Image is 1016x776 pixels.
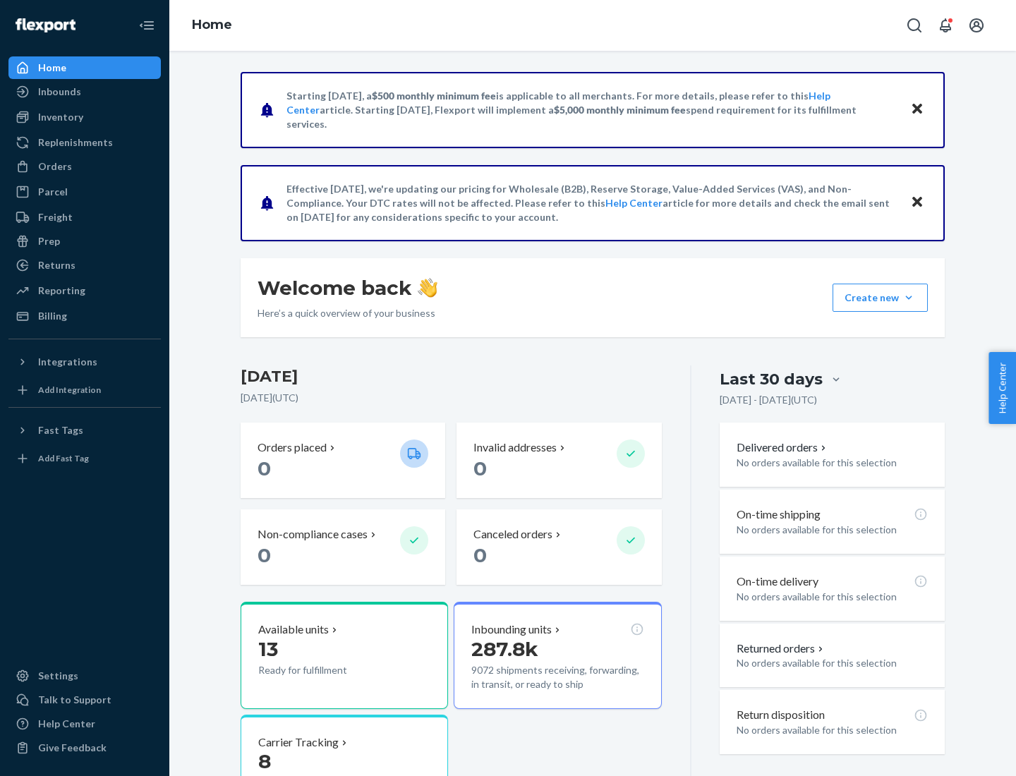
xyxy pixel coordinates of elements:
[258,622,329,638] p: Available units
[241,602,448,709] button: Available units13Ready for fulfillment
[473,526,552,542] p: Canceled orders
[456,423,661,498] button: Invalid addresses 0
[988,352,1016,424] button: Help Center
[737,641,826,657] button: Returned orders
[258,663,389,677] p: Ready for fulfillment
[737,656,928,670] p: No orders available for this selection
[133,11,161,40] button: Close Navigation
[38,717,95,731] div: Help Center
[473,456,487,480] span: 0
[8,689,161,711] a: Talk to Support
[908,99,926,120] button: Close
[473,543,487,567] span: 0
[38,423,83,437] div: Fast Tags
[720,368,823,390] div: Last 30 days
[8,351,161,373] button: Integrations
[8,155,161,178] a: Orders
[38,258,75,272] div: Returns
[931,11,960,40] button: Open notifications
[8,56,161,79] a: Home
[471,622,552,638] p: Inbounding units
[554,104,686,116] span: $5,000 monthly minimum fee
[38,355,97,369] div: Integrations
[8,106,161,128] a: Inventory
[38,669,78,683] div: Settings
[258,637,278,661] span: 13
[181,5,243,46] ol: breadcrumbs
[38,284,85,298] div: Reporting
[38,741,107,755] div: Give Feedback
[38,159,72,174] div: Orders
[605,197,663,209] a: Help Center
[737,456,928,470] p: No orders available for this selection
[38,384,101,396] div: Add Integration
[8,379,161,401] a: Add Integration
[372,90,496,102] span: $500 monthly minimum fee
[16,18,75,32] img: Flexport logo
[38,135,113,150] div: Replenishments
[8,206,161,229] a: Freight
[8,419,161,442] button: Fast Tags
[258,275,437,301] h1: Welcome back
[258,439,327,456] p: Orders placed
[8,181,161,203] a: Parcel
[258,734,339,751] p: Carrier Tracking
[737,439,829,456] button: Delivered orders
[8,736,161,759] button: Give Feedback
[8,305,161,327] a: Billing
[8,279,161,302] a: Reporting
[456,509,661,585] button: Canceled orders 0
[8,131,161,154] a: Replenishments
[737,507,821,523] p: On-time shipping
[471,637,538,661] span: 287.8k
[8,447,161,470] a: Add Fast Tag
[286,182,897,224] p: Effective [DATE], we're updating our pricing for Wholesale (B2B), Reserve Storage, Value-Added Se...
[8,230,161,253] a: Prep
[258,749,271,773] span: 8
[737,523,928,537] p: No orders available for this selection
[908,193,926,213] button: Close
[38,210,73,224] div: Freight
[192,17,232,32] a: Home
[900,11,929,40] button: Open Search Box
[241,509,445,585] button: Non-compliance cases 0
[737,574,818,590] p: On-time delivery
[8,80,161,103] a: Inbounds
[241,423,445,498] button: Orders placed 0
[258,306,437,320] p: Here’s a quick overview of your business
[38,61,66,75] div: Home
[737,707,825,723] p: Return disposition
[241,391,662,405] p: [DATE] ( UTC )
[418,278,437,298] img: hand-wave emoji
[471,663,643,691] p: 9072 shipments receiving, forwarding, in transit, or ready to ship
[38,309,67,323] div: Billing
[720,393,817,407] p: [DATE] - [DATE] ( UTC )
[258,526,368,542] p: Non-compliance cases
[258,543,271,567] span: 0
[833,284,928,312] button: Create new
[737,723,928,737] p: No orders available for this selection
[473,439,557,456] p: Invalid addresses
[8,254,161,277] a: Returns
[38,452,89,464] div: Add Fast Tag
[38,85,81,99] div: Inbounds
[454,602,661,709] button: Inbounding units287.8k9072 shipments receiving, forwarding, in transit, or ready to ship
[8,713,161,735] a: Help Center
[286,89,897,131] p: Starting [DATE], a is applicable to all merchants. For more details, please refer to this article...
[962,11,991,40] button: Open account menu
[38,234,60,248] div: Prep
[737,590,928,604] p: No orders available for this selection
[8,665,161,687] a: Settings
[38,185,68,199] div: Parcel
[258,456,271,480] span: 0
[241,365,662,388] h3: [DATE]
[38,110,83,124] div: Inventory
[38,693,111,707] div: Talk to Support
